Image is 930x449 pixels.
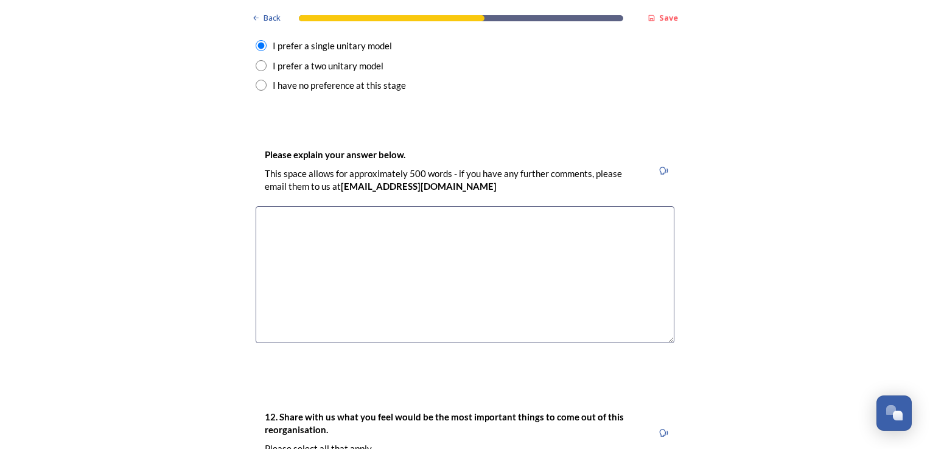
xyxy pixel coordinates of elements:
strong: Save [659,12,678,23]
strong: [EMAIL_ADDRESS][DOMAIN_NAME] [341,181,497,192]
div: I have no preference at this stage [273,78,406,92]
strong: Please explain your answer below. [265,149,405,160]
button: Open Chat [876,395,912,431]
strong: 12. Share with us what you feel would be the most important things to come out of this reorganisa... [265,411,626,435]
span: Back [264,12,281,24]
div: I prefer a single unitary model [273,39,392,53]
p: This space allows for approximately 500 words - if you have any further comments, please email th... [265,167,643,193]
div: I prefer a two unitary model [273,59,383,73]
